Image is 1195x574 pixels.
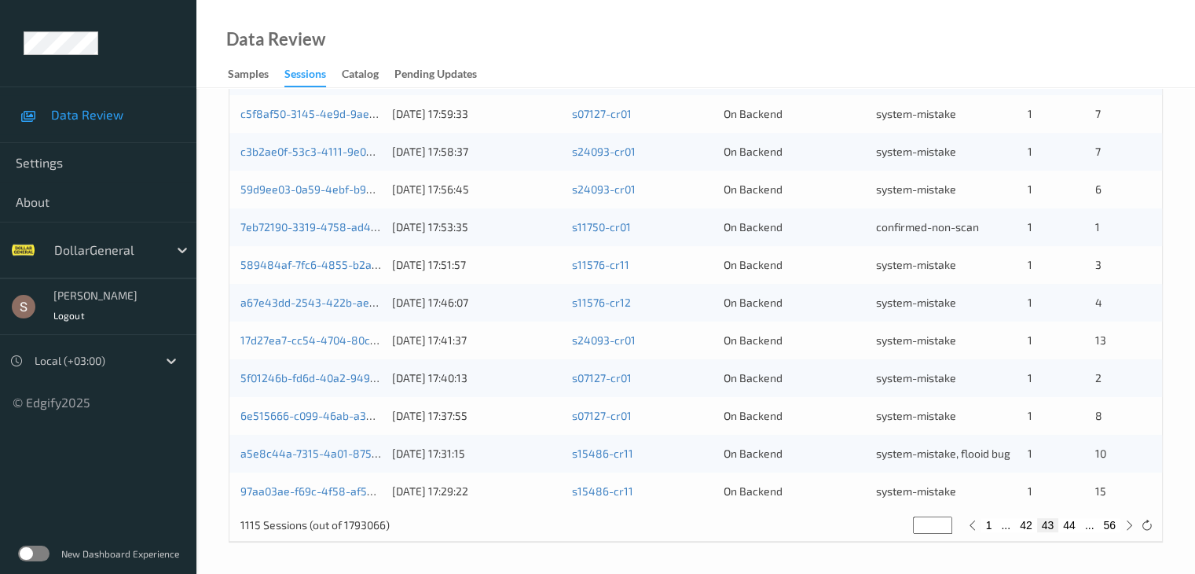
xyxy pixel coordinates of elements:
[1098,518,1120,532] button: 56
[1028,220,1032,234] span: 1
[1028,333,1032,347] span: 1
[1094,107,1100,120] span: 7
[876,107,956,120] span: system-mistake
[394,64,493,86] a: Pending Updates
[240,371,458,385] a: 5f01246b-fd6d-40a2-9498-4c6235d8e6d6
[1028,296,1032,309] span: 1
[1028,258,1032,271] span: 1
[1094,182,1101,196] span: 6
[1094,371,1101,385] span: 2
[572,258,629,271] a: s11576-cr11
[240,409,453,422] a: 6e515666-c099-46ab-a3ba-5f6c821b9d7c
[1094,258,1101,271] span: 3
[572,145,636,158] a: s24093-cr01
[1028,371,1032,385] span: 1
[1028,182,1032,196] span: 1
[724,144,864,160] div: On Backend
[240,107,453,120] a: c5f8af50-3145-4e9d-9ae4-8180d2da1761
[724,219,864,235] div: On Backend
[996,518,1015,532] button: ...
[392,333,561,348] div: [DATE] 17:41:37
[572,107,632,120] a: s07127-cr01
[392,408,561,424] div: [DATE] 17:37:55
[342,64,394,86] a: Catalog
[392,182,561,197] div: [DATE] 17:56:45
[392,484,561,499] div: [DATE] 17:29:22
[228,64,284,86] a: Samples
[572,371,632,385] a: s07127-cr01
[392,446,561,462] div: [DATE] 17:31:15
[981,518,997,532] button: 1
[724,182,864,197] div: On Backend
[1037,518,1059,532] button: 43
[1028,107,1032,120] span: 1
[392,295,561,311] div: [DATE] 17:46:07
[1058,518,1080,532] button: 44
[240,220,456,234] a: 7eb72190-3319-4758-ad46-9678d9302122
[876,296,956,309] span: system-mistake
[240,447,453,460] a: a5e8c44a-7315-4a01-875f-c0f286813e46
[876,333,956,347] span: system-mistake
[240,517,390,533] p: 1115 Sessions (out of 1793066)
[1080,518,1099,532] button: ...
[724,446,864,462] div: On Backend
[1028,145,1032,158] span: 1
[392,219,561,235] div: [DATE] 17:53:35
[572,296,631,309] a: s11576-cr12
[1094,333,1105,347] span: 13
[572,333,636,347] a: s24093-cr01
[228,66,269,86] div: Samples
[1094,296,1102,309] span: 4
[1094,484,1105,498] span: 15
[284,64,342,87] a: Sessions
[724,333,864,348] div: On Backend
[392,144,561,160] div: [DATE] 17:58:37
[876,409,956,422] span: system-mistake
[724,370,864,386] div: On Backend
[876,258,956,271] span: system-mistake
[392,106,561,122] div: [DATE] 17:59:33
[572,182,636,196] a: s24093-cr01
[284,66,326,87] div: Sessions
[392,370,561,386] div: [DATE] 17:40:13
[572,220,631,234] a: s11750-cr01
[876,182,956,196] span: system-mistake
[724,257,864,273] div: On Backend
[240,333,453,347] a: 17d27ea7-cc54-4704-80cd-89adaface193
[240,484,453,498] a: 97aa03ae-f69c-4f58-af52-006934e6b6d1
[876,145,956,158] span: system-mistake
[240,258,454,271] a: 589484af-7fc6-4855-b2a9-bcfeeadbe379
[572,484,633,498] a: s15486-cr11
[724,106,864,122] div: On Backend
[1028,447,1032,460] span: 1
[240,182,456,196] a: 59d9ee03-0a59-4ebf-b931-b56ae8b24c01
[240,145,451,158] a: c3b2ae0f-53c3-4111-9e06-0792d8d85ef3
[394,66,477,86] div: Pending Updates
[876,220,979,234] span: confirmed-non-scan
[1015,518,1037,532] button: 42
[572,409,632,422] a: s07127-cr01
[342,66,379,86] div: Catalog
[1028,484,1032,498] span: 1
[876,371,956,385] span: system-mistake
[1094,145,1100,158] span: 7
[226,31,325,47] div: Data Review
[876,447,1010,460] span: system-mistake, flooid bug
[1094,409,1102,422] span: 8
[392,257,561,273] div: [DATE] 17:51:57
[1028,409,1032,422] span: 1
[724,484,864,499] div: On Backend
[724,295,864,311] div: On Backend
[1094,447,1105,460] span: 10
[724,408,864,424] div: On Backend
[876,484,956,498] span: system-mistake
[572,447,633,460] a: s15486-cr11
[1094,220,1099,234] span: 1
[240,296,460,309] a: a67e43dd-2543-422b-ae8a-4f46a82120c9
